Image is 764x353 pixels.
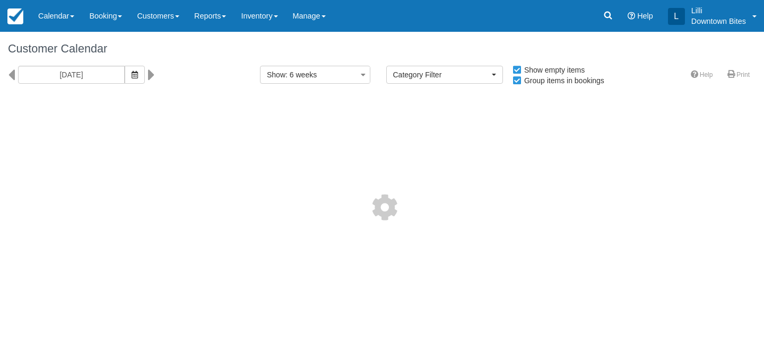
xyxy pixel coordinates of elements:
p: Lilli [691,5,746,16]
span: Show empty items [512,66,593,73]
span: Category Filter [393,69,489,80]
span: : 6 weeks [285,70,317,79]
button: Category Filter [386,66,503,84]
label: Show empty items [512,62,592,78]
div: L [668,8,685,25]
label: Group items in bookings [512,73,611,89]
span: Help [637,12,653,20]
i: Help [628,12,635,20]
button: Show: 6 weeks [260,66,370,84]
a: Print [721,67,756,83]
img: checkfront-main-nav-mini-logo.png [7,8,23,24]
span: Show [267,70,285,79]
p: Downtown Bites [691,16,746,27]
span: Group items in bookings [512,76,613,84]
h1: Customer Calendar [8,42,756,55]
a: Help [684,67,719,83]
